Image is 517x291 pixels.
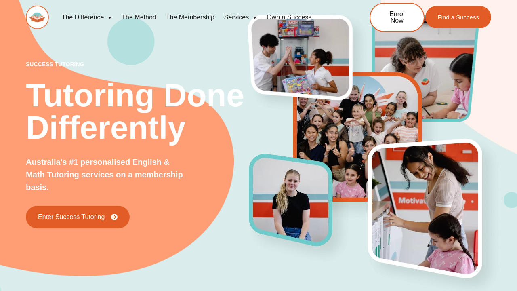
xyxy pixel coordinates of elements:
span: Enter Success Tutoring [38,214,105,220]
p: success tutoring [26,61,249,67]
p: Australia's #1 personalised English & Math Tutoring services on a membership basis. [26,156,189,194]
a: The Membership [161,8,219,27]
span: Enrol Now [382,11,412,24]
span: Find a Success [437,14,479,20]
a: The Method [117,8,161,27]
a: Enrol Now [370,3,425,32]
h2: Tutoring Done Differently [26,79,249,144]
a: Own a Success [262,8,316,27]
nav: Menu [57,8,343,27]
a: Enter Success Tutoring [26,206,130,228]
a: Find a Success [425,6,491,28]
a: The Difference [57,8,117,27]
a: Services [219,8,262,27]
